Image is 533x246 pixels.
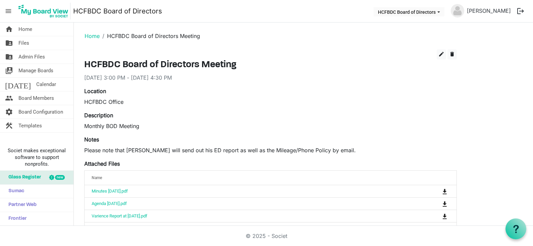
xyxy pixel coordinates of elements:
h3: HCFBDC Board of Directors Meeting [84,59,457,71]
td: is Command column column header [415,185,456,197]
span: Societ makes exceptional software to support nonprofits. [3,147,70,167]
span: Templates [18,119,42,132]
a: Home [85,33,100,39]
td: Balance Sheet at August 31, 2025.pdf is template cell column header Name [85,222,415,235]
span: Calendar [36,78,56,91]
button: logout [514,4,528,18]
button: delete [447,49,457,59]
label: Attached Files [84,160,120,168]
a: [PERSON_NAME] [464,4,514,17]
button: Download [440,224,449,233]
li: HCFBDC Board of Directors Meeting [100,32,200,40]
span: Name [92,175,102,180]
td: Varience Report at August 31, 2025.pdf is template cell column header Name [85,210,415,222]
span: Home [18,23,32,36]
a: HCFBDC Board of Directors [73,4,162,18]
span: Sumac [5,184,24,198]
td: is Command column column header [415,197,456,210]
button: HCFBDC Board of Directors dropdownbutton [374,7,444,16]
td: Minutes August 2025.pdf is template cell column header Name [85,185,415,197]
td: Agenda September 2025.pdf is template cell column header Name [85,197,415,210]
span: menu [2,5,15,17]
span: edit [438,51,444,57]
span: Frontier [5,212,27,225]
button: Download [440,187,449,196]
label: Description [84,111,113,119]
label: Location [84,87,106,95]
a: Minutes [DATE].pdf [92,189,128,194]
img: My Board View Logo [16,3,70,19]
span: Manage Boards [18,64,53,77]
div: new [55,175,65,180]
button: Download [440,211,449,221]
td: is Command column column header [415,210,456,222]
span: [DATE] [5,78,31,91]
span: home [5,23,13,36]
button: Download [440,199,449,208]
span: Board Members [18,91,54,105]
p: Please note that [PERSON_NAME] will send out his ED report as well as the Mileage/Phone Policy by... [84,146,457,154]
span: Partner Web [5,198,37,212]
label: Notes [84,135,99,143]
span: folder_shared [5,36,13,50]
span: settings [5,105,13,119]
p: Monthly BOD Meeting [84,122,457,130]
a: My Board View Logo [16,3,73,19]
td: is Command column column header [415,222,456,235]
span: Glass Register [5,171,41,184]
span: Admin Files [18,50,45,64]
span: folder_shared [5,50,13,64]
a: Varience Report at [DATE].pdf [92,213,147,218]
span: people [5,91,13,105]
span: Board Configuration [18,105,63,119]
span: construction [5,119,13,132]
div: HCFBDC Office [84,98,457,106]
a: Agenda [DATE].pdf [92,201,127,206]
a: © 2025 - Societ [246,233,287,239]
button: edit [437,49,446,59]
span: switch_account [5,64,13,77]
div: [DATE] 3:00 PM - [DATE] 4:30 PM [84,74,457,82]
span: Files [18,36,29,50]
span: delete [449,51,455,57]
img: no-profile-picture.svg [451,4,464,17]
